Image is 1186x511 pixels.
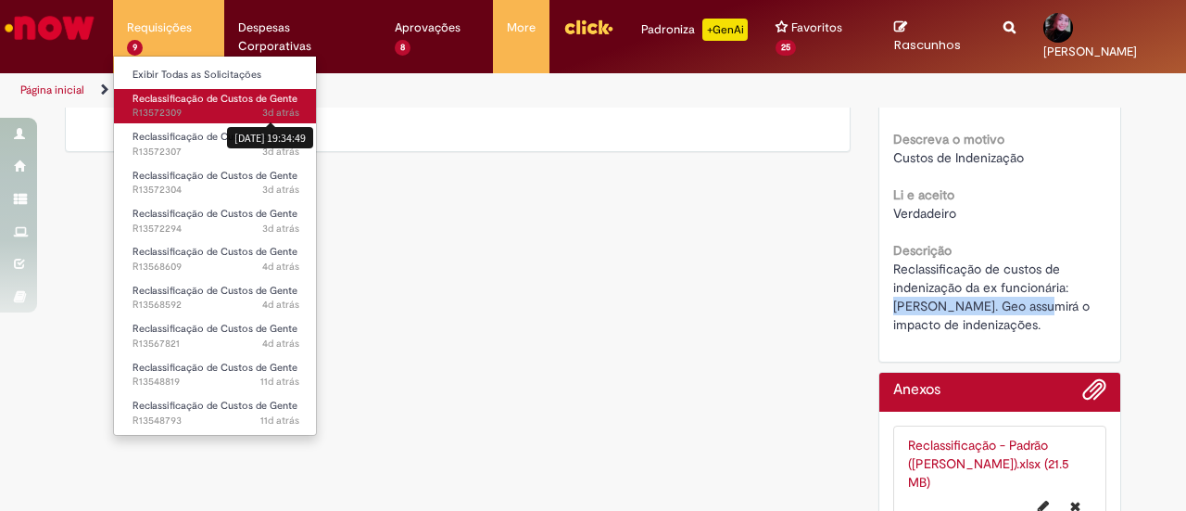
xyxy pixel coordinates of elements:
a: Aberto R13548819 : Reclassificação de Custos de Gente [114,358,318,392]
span: Custos de Indenização [893,149,1024,166]
time: 25/09/2025 19:00:27 [262,298,299,312]
a: Aberto R13568592 : Reclassificação de Custos de Gente [114,281,318,315]
span: Reclassificação de Custos de Gente [132,92,297,106]
span: 11d atrás [260,414,299,428]
time: 18/09/2025 18:13:10 [260,414,299,428]
span: Aprovações [395,19,461,37]
a: Aberto R13572307 : Reclassificação de Custos de Gente [114,127,318,161]
a: Aberto R13572304 : Reclassificação de Custos de Gente [114,166,318,200]
span: R13568592 [132,298,299,313]
a: Aberto R13548793 : Reclassificação de Custos de Gente [114,396,318,430]
span: Reclassificação de Custos de Gente [132,399,297,413]
p: +GenAi [702,19,748,41]
ul: Requisições [113,56,317,436]
span: Reclassificação de Custos de Gente [132,245,297,259]
span: R13567821 [132,337,299,351]
time: 18/09/2025 18:25:15 [260,375,299,389]
h2: Anexos [893,382,940,399]
time: 26/09/2025 19:33:19 [262,145,299,159]
span: R13548793 [132,414,299,428]
span: Reclassificação de Custos de Gente [132,284,297,298]
span: Verdadeiro [893,205,956,222]
span: 4d atrás [262,337,299,351]
span: Requisições [127,19,192,37]
span: R13568609 [132,260,299,275]
span: 11d atrás [260,375,299,389]
span: R13548819 [132,375,299,390]
a: Reclassificação - Padrão ([PERSON_NAME]).xlsx (21.5 MB) [908,437,1069,491]
span: 8 [395,40,410,56]
time: 25/09/2025 19:15:55 [262,260,299,274]
span: [PERSON_NAME] [1043,44,1137,59]
span: 3d atrás [262,222,299,236]
span: Reclassificação de Custos de Gente [132,130,297,144]
a: Exibir Todas as Solicitações [114,65,318,85]
div: Padroniza [641,19,748,41]
span: R13572309 [132,106,299,121]
span: Reclassificação de Custos de Gente [132,361,297,375]
b: Descreva o motivo [893,131,1004,147]
button: Adicionar anexos [1082,377,1106,411]
span: Reclassificação de Custos de Gente [132,207,297,221]
span: 25 [776,40,796,56]
span: Despesas Corporativas [238,19,367,56]
img: ServiceNow [2,9,97,46]
span: 3d atrás [262,106,299,120]
b: Li e aceito [893,186,954,203]
div: [DATE] 19:34:49 [227,127,313,148]
ul: Trilhas de página [14,73,776,108]
span: 3d atrás [262,183,299,197]
a: Aberto R13567821 : Reclassificação de Custos de Gente [114,319,318,353]
a: Rascunhos [894,19,977,54]
span: 9 [127,40,143,56]
span: Rascunhos [894,36,961,54]
a: Página inicial [20,83,84,97]
a: Aberto R13572294 : Reclassificação de Custos de Gente [114,204,318,238]
b: Descrição [893,242,952,259]
span: Reclassificação de Custos de Gente [132,169,297,183]
span: 3d atrás [262,145,299,159]
a: Aberto R13568609 : Reclassificação de Custos de Gente [114,242,318,276]
span: Favoritos [791,19,842,37]
span: More [507,19,536,37]
a: Aberto R13572309 : Reclassificação de Custos de Gente [114,89,318,123]
img: click_logo_yellow_360x200.png [563,13,613,41]
time: 25/09/2025 16:30:37 [262,337,299,351]
span: Reclassificação de custos de indenização da ex funcionária: [PERSON_NAME]. Geo assumirá o impacto... [893,261,1093,333]
span: R13572304 [132,183,299,198]
span: R13572294 [132,222,299,236]
span: 4d atrás [262,260,299,274]
span: Reclassificação de Custos de Gente [132,322,297,336]
span: 4d atrás [262,298,299,312]
span: R13572307 [132,145,299,160]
